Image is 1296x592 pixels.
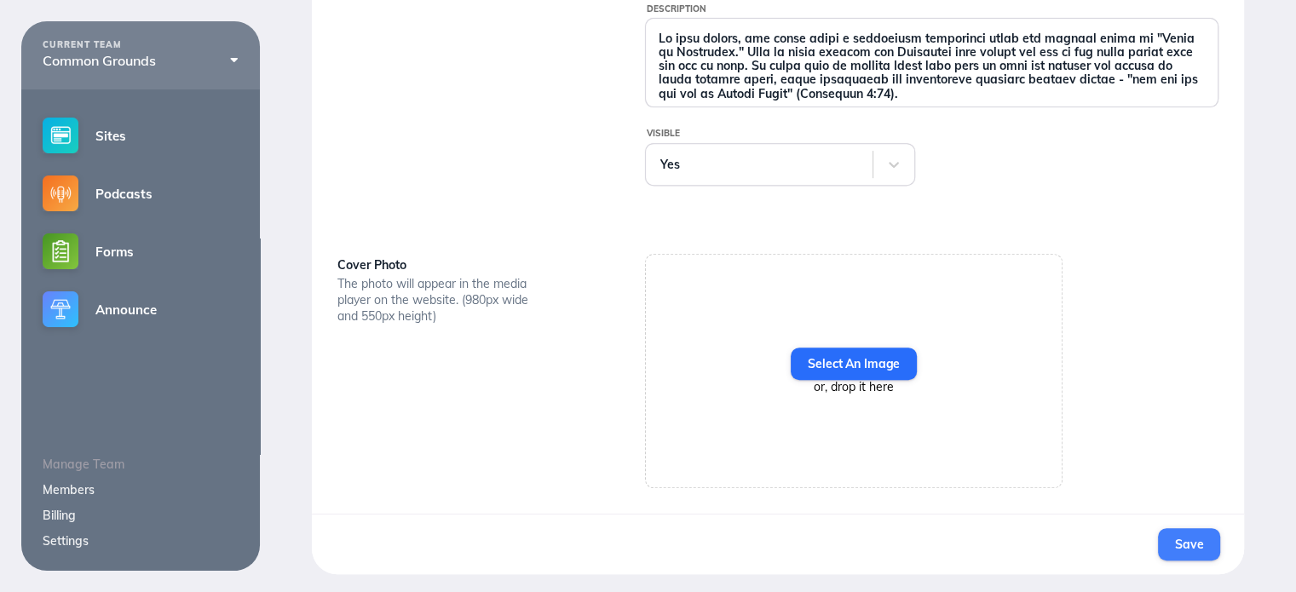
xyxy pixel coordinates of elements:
div: Yes [660,158,857,171]
textarea: Lo ipsu dolors, ame conse adipi e seddoeiusm temporinci utlab etd magnaal enima mi "Venia qu Nost... [646,19,1218,104]
span: Manage Team [43,457,124,472]
a: Settings [43,533,89,549]
a: Sites [21,106,260,164]
a: Billing [43,508,76,523]
a: Forms [21,222,260,280]
div: Visible [647,124,914,143]
div: Cover Photo [337,254,602,276]
div: CURRENT TEAM [43,40,239,50]
img: podcasts-small@2x.png [43,175,78,211]
a: Podcasts [21,164,260,222]
a: Members [43,482,95,497]
img: forms-small@2x.png [43,233,78,269]
div: The photo will appear in the media player on the website. (980px wide and 550px height) [337,276,550,325]
a: Announce [21,280,260,338]
img: announce-small@2x.png [43,291,78,327]
span: Save [1175,537,1203,552]
img: sites-small@2x.png [43,118,78,153]
button: Save [1158,528,1220,560]
label: Select An Image [791,348,917,380]
div: or, drop it here [791,380,917,394]
div: Common Grounds [43,53,239,68]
